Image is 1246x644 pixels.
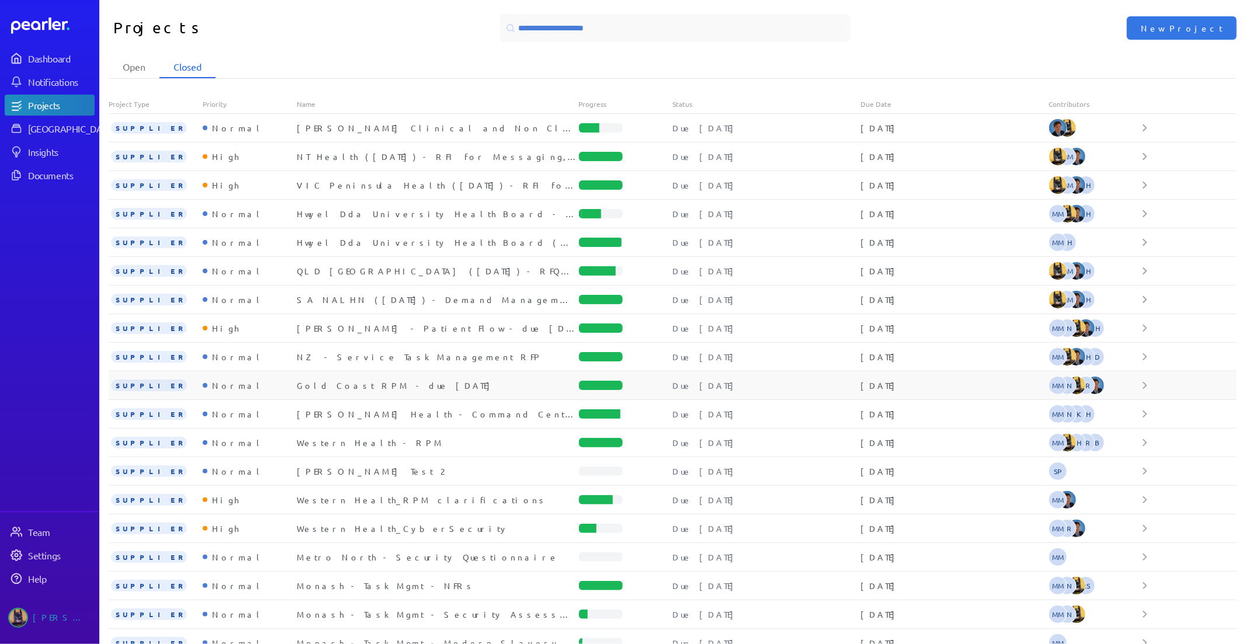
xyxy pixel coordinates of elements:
img: Tung Nguyen [1067,376,1086,395]
p: Due [DATE] [672,551,740,563]
button: New Project [1127,16,1237,40]
span: SUPPLIER [111,265,187,277]
span: SUPPLIER [111,351,187,363]
p: Due [DATE] [672,465,740,477]
div: High [207,179,239,191]
div: Settings [28,549,93,561]
a: Dashboard [5,48,95,69]
img: Tung Nguyen [1058,119,1077,137]
img: Tung Nguyen [1049,176,1067,194]
div: [DATE] [860,465,1049,477]
span: Michelle Manuel [1049,433,1067,452]
div: Dashboard [28,53,93,64]
span: Kaye Hocking [1086,319,1105,337]
span: Michelle Manuel [1049,548,1067,566]
p: Due [DATE] [672,322,740,334]
p: Due [DATE] [672,151,740,162]
div: Projects [28,99,93,111]
div: [DATE] [860,236,1049,248]
span: Michelle Manuel [1058,176,1077,194]
div: [DATE] [860,351,1049,363]
div: Hwyel Dda University Health Board (HDUHB) - Appendix D [297,236,579,248]
div: [DATE] [860,179,1049,191]
div: High [207,151,239,162]
div: Insights [28,146,93,158]
a: Team [5,521,95,542]
div: Western Health_CyberSecurity [297,523,579,534]
li: Closed [159,56,216,78]
img: Tung Nguyen [1058,204,1077,223]
div: [DATE] [860,122,1049,134]
span: SUPPLIER [111,294,187,305]
span: Michelle Manuel [1049,576,1067,595]
div: [PERSON_NAME] [33,608,91,628]
span: SUPPLIER [111,179,187,191]
div: Monash - Task Mgmt - NFRs [297,580,579,591]
div: [DATE] [860,294,1049,305]
span: Kaye Hocking [1077,347,1095,366]
div: Gold Coast RPM - due [DATE] [297,380,579,391]
div: Normal [207,351,264,363]
img: Sam Blight [1067,147,1086,166]
div: Contributors [1049,99,1143,109]
a: Dashboard [11,18,95,34]
span: Michelle Manuel [1058,262,1077,280]
div: Project Type [109,99,203,109]
span: Kaye Hocking [1067,433,1086,452]
span: SUPPLIER [111,122,187,134]
div: Normal [207,608,264,620]
span: Renee Schofield [1077,576,1095,595]
span: Adam Nabali [1058,405,1077,423]
div: High [207,494,239,506]
img: Tung Nguyen [1058,433,1077,452]
span: SUPPLIER [111,523,187,534]
img: Sam Blight [1067,262,1086,280]
div: High [207,322,239,334]
p: Due [DATE] [672,580,740,591]
div: QLD [GEOGRAPHIC_DATA] ([DATE]) - RFQ Remote Patient Monitoring Virtual Platform [297,265,579,277]
p: Due [DATE] [672,294,740,305]
img: Tung Nguyen [1049,262,1067,280]
img: Tung Nguyen [1067,605,1086,624]
img: Tung Nguyen [8,608,28,628]
p: Due [DATE] [672,408,740,420]
span: Michelle Manuel [1049,490,1067,509]
div: [DATE] [860,208,1049,220]
span: Vivek Krishnan [1067,405,1086,423]
a: Insights [5,141,95,162]
div: Normal [207,551,264,563]
span: Stephen Ridley [1058,519,1077,538]
span: SUPPLIER [111,494,187,506]
div: [PERSON_NAME] Health - Command Centre [297,408,579,420]
div: [PERSON_NAME] Test 2 [297,465,579,477]
span: SUPPLIER [111,151,187,162]
div: [DATE] [860,265,1049,277]
div: NT Health ([DATE]) - RFI for Messaging, Task and Workflow Management and Notifications [297,151,579,162]
div: Western Health_RPM clarifications [297,494,579,506]
span: Michelle Manuel [1049,405,1067,423]
div: Normal [207,236,264,248]
div: [GEOGRAPHIC_DATA] [28,123,115,134]
img: Sam Blight [1067,519,1086,538]
a: Settings [5,545,95,566]
p: Due [DATE] [672,208,740,220]
div: [DATE] [860,151,1049,162]
span: SUPPLIER [111,380,187,391]
span: Michelle Manuel [1049,519,1067,538]
div: NZ - Service Task Management RFP [297,351,579,363]
img: Sam Blight [1067,290,1086,309]
span: Adam Nabali [1058,319,1077,337]
div: [DATE] [860,322,1049,334]
span: SUPPLIER [111,551,187,563]
li: Open [109,56,159,78]
img: Sam Blight [1067,204,1086,223]
span: Kaye Hocking [1077,262,1095,280]
div: Normal [207,294,264,305]
div: Normal [207,265,264,277]
span: Kaye Hocking [1077,176,1095,194]
div: Due Date [860,99,1049,109]
div: [DATE] [860,408,1049,420]
div: High [207,523,239,534]
img: Sam Blight [1077,319,1095,337]
div: [DATE] [860,494,1049,506]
